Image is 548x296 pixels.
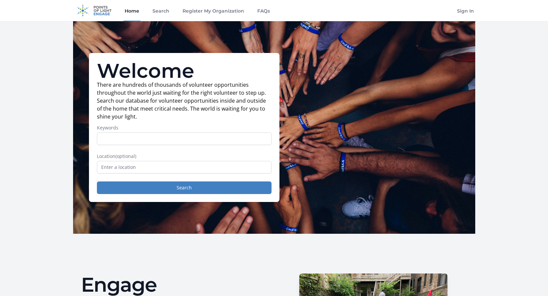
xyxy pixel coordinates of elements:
[115,153,136,159] span: (optional)
[97,81,272,121] p: There are hundreds of thousands of volunteer opportunities throughout the world just waiting for ...
[81,275,269,295] h2: Engage
[97,153,272,160] label: Location
[97,61,272,81] h1: Welcome
[97,161,272,173] input: Enter a location
[97,124,272,131] label: Keywords
[97,181,272,194] button: Search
